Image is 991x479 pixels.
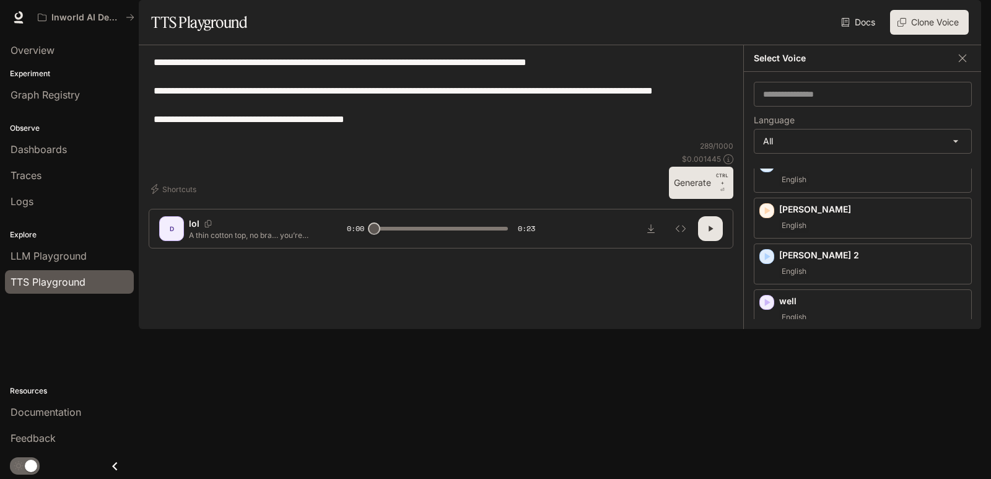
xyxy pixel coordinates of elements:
[151,10,247,35] h1: TTS Playground
[162,219,181,239] div: D
[149,179,201,199] button: Shortcuts
[754,130,971,153] div: All
[32,5,140,30] button: All workspaces
[700,141,733,151] p: 289 / 1000
[779,310,809,325] span: English
[518,222,535,235] span: 0:23
[779,295,966,307] p: well
[669,167,733,199] button: GenerateCTRL +⏎
[189,230,317,240] p: A thin cotton top, no bra… you’re really out here testing my focus, aren’t you? 😏 I can already i...
[716,172,728,187] p: CTRL +
[716,172,728,194] p: ⏎
[779,203,966,216] p: [PERSON_NAME]
[839,10,880,35] a: Docs
[668,216,693,241] button: Inspect
[51,12,121,23] p: Inworld AI Demos
[639,216,663,241] button: Download audio
[890,10,969,35] button: Clone Voice
[779,264,809,279] span: English
[754,116,795,125] p: Language
[779,172,809,187] span: English
[779,249,966,261] p: [PERSON_NAME] 2
[199,220,217,227] button: Copy Voice ID
[347,222,364,235] span: 0:00
[779,218,809,233] span: English
[189,218,199,230] p: lol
